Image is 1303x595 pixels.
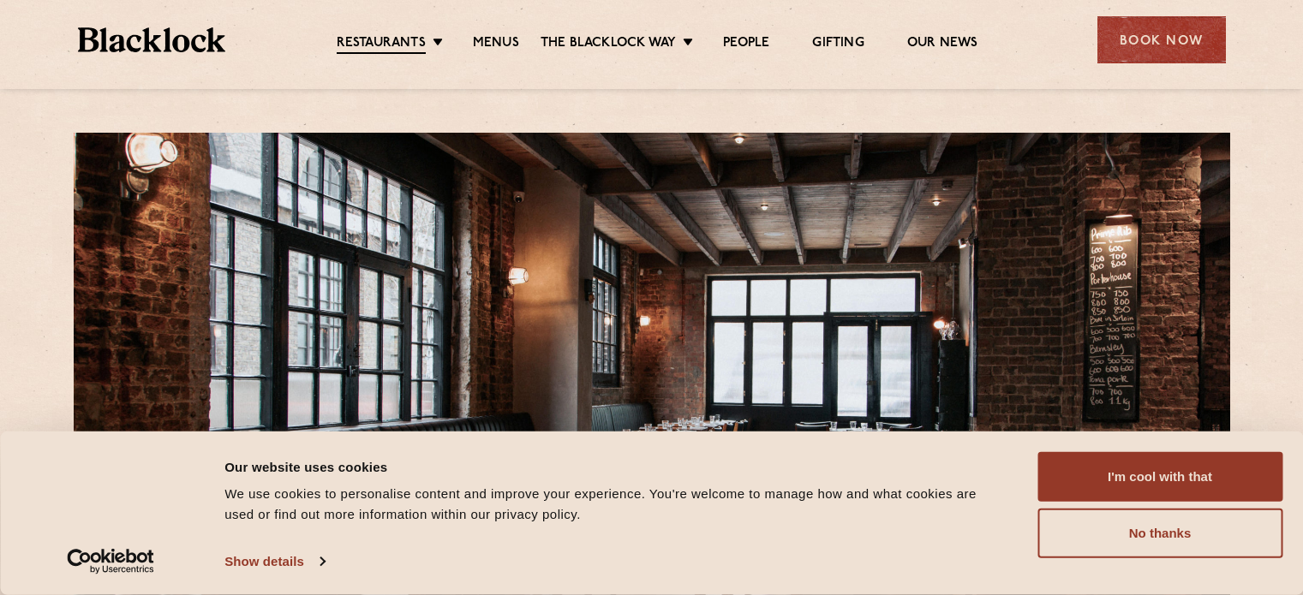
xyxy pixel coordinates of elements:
[78,27,226,52] img: BL_Textured_Logo-footer-cropped.svg
[541,35,676,52] a: The Blacklock Way
[473,35,519,52] a: Menus
[812,35,864,52] a: Gifting
[36,549,186,574] a: Usercentrics Cookiebot - opens in a new window
[224,549,324,574] a: Show details
[1097,16,1226,63] div: Book Now
[723,35,769,52] a: People
[907,35,978,52] a: Our News
[1037,509,1282,558] button: No thanks
[224,484,999,525] div: We use cookies to personalise content and improve your experience. You're welcome to manage how a...
[1037,452,1282,502] button: I'm cool with that
[337,35,426,54] a: Restaurants
[224,456,999,477] div: Our website uses cookies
